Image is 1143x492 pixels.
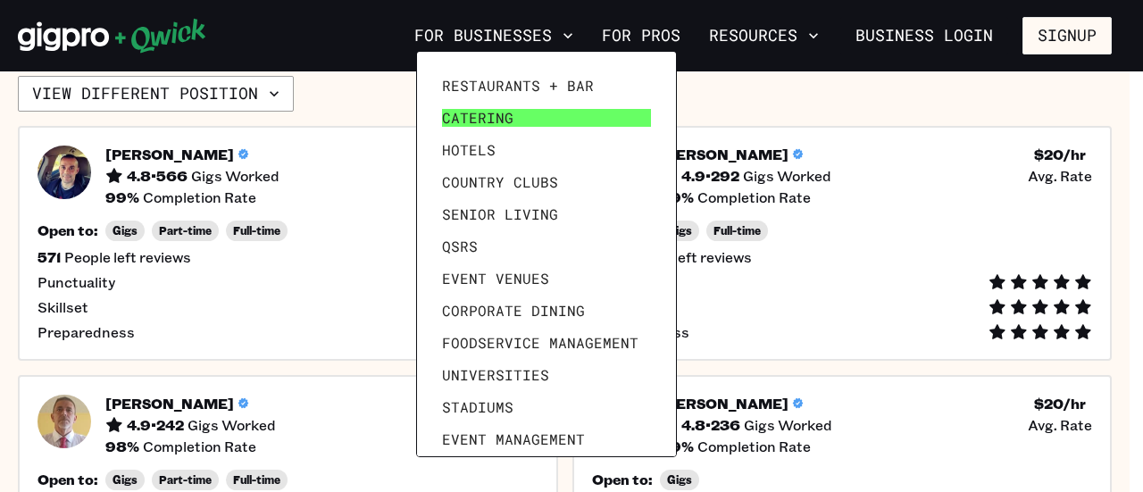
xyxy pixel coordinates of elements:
[442,334,638,352] span: Foodservice Management
[442,366,549,384] span: Universities
[442,77,594,95] span: Restaurants + Bar
[442,173,558,191] span: Country Clubs
[442,109,513,127] span: Catering
[442,302,585,320] span: Corporate Dining
[442,141,496,159] span: Hotels
[442,430,585,448] span: Event Management
[442,398,513,416] span: Stadiums
[442,270,549,288] span: Event Venues
[442,205,558,223] span: Senior Living
[442,238,478,255] span: QSRs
